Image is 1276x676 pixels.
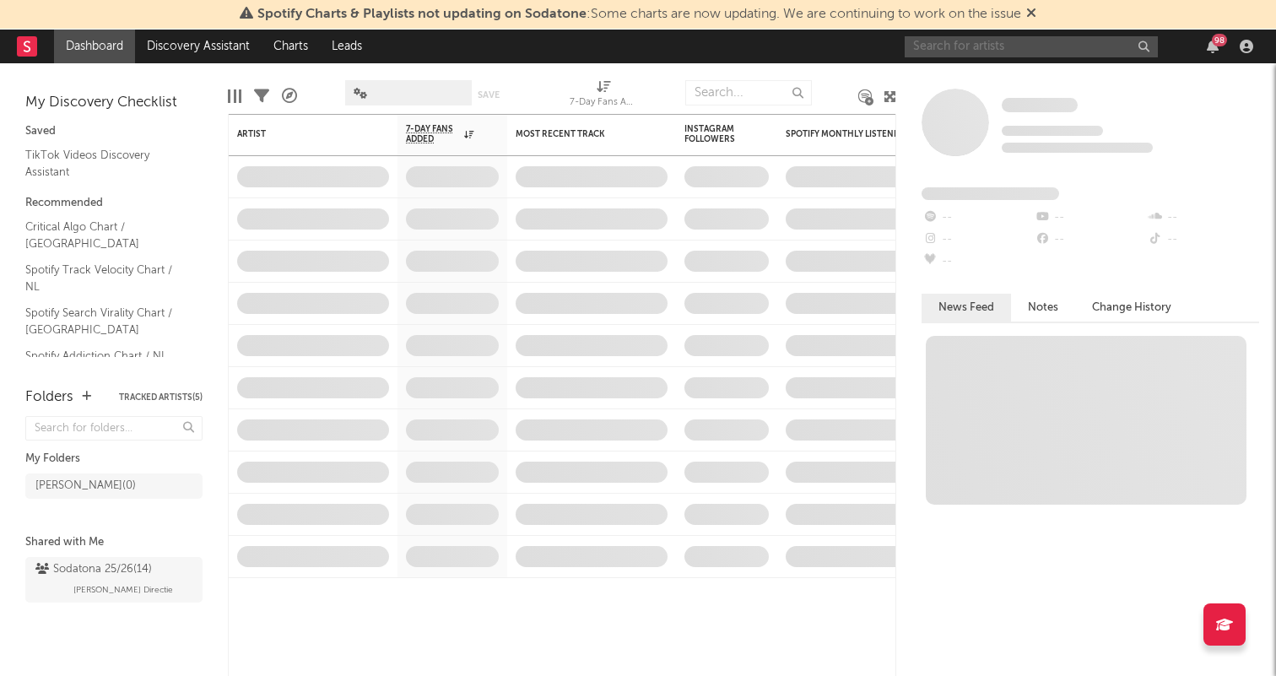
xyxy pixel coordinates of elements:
input: Search... [685,80,812,105]
div: -- [1034,229,1146,251]
a: Spotify Search Virality Chart / [GEOGRAPHIC_DATA] [25,304,186,338]
button: News Feed [922,294,1011,322]
div: My Folders [25,449,203,469]
span: : Some charts are now updating. We are continuing to work on the issue [257,8,1021,21]
div: 98 [1212,34,1227,46]
div: -- [1034,207,1146,229]
div: My Discovery Checklist [25,93,203,113]
div: 7-Day Fans Added (7-Day Fans Added) [570,72,637,121]
div: Recommended [25,193,203,214]
div: 7-Day Fans Added (7-Day Fans Added) [570,93,637,113]
a: Leads [320,30,374,63]
div: -- [922,207,1034,229]
a: Critical Algo Chart / [GEOGRAPHIC_DATA] [25,218,186,252]
span: [PERSON_NAME] Directie [73,580,173,600]
span: Tracking Since: [DATE] [1002,126,1103,136]
div: -- [1147,207,1259,229]
span: Some Artist [1002,98,1078,112]
button: Save [478,90,500,100]
button: Tracked Artists(5) [119,393,203,402]
button: 98 [1207,40,1219,53]
a: Spotify Addiction Chart / NL [25,347,186,365]
span: Spotify Charts & Playlists not updating on Sodatone [257,8,587,21]
a: Charts [262,30,320,63]
div: Sodatona 25/26 ( 14 ) [35,560,152,580]
a: Some Artist [1002,97,1078,114]
button: Notes [1011,294,1075,322]
span: Dismiss [1026,8,1036,21]
div: Edit Columns [228,72,241,121]
div: -- [922,229,1034,251]
div: -- [922,251,1034,273]
div: Shared with Me [25,533,203,553]
button: Change History [1075,294,1188,322]
div: -- [1147,229,1259,251]
div: [PERSON_NAME] ( 0 ) [35,476,136,496]
span: 7-Day Fans Added [406,124,460,144]
input: Search for folders... [25,416,203,441]
span: Fans Added by Platform [922,187,1059,200]
a: Dashboard [54,30,135,63]
div: Filters [254,72,269,121]
div: A&R Pipeline [282,72,297,121]
a: TikTok Videos Discovery Assistant [25,146,186,181]
div: Instagram Followers [684,124,743,144]
a: Discovery Assistant [135,30,262,63]
span: 0 fans last week [1002,143,1153,153]
div: Most Recent Track [516,129,642,139]
a: [PERSON_NAME](0) [25,473,203,499]
a: Sodatona 25/26(14)[PERSON_NAME] Directie [25,557,203,603]
input: Search for artists [905,36,1158,57]
div: Folders [25,387,73,408]
div: Artist [237,129,364,139]
div: Saved [25,122,203,142]
div: Spotify Monthly Listeners [786,129,912,139]
a: Spotify Track Velocity Chart / NL [25,261,186,295]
